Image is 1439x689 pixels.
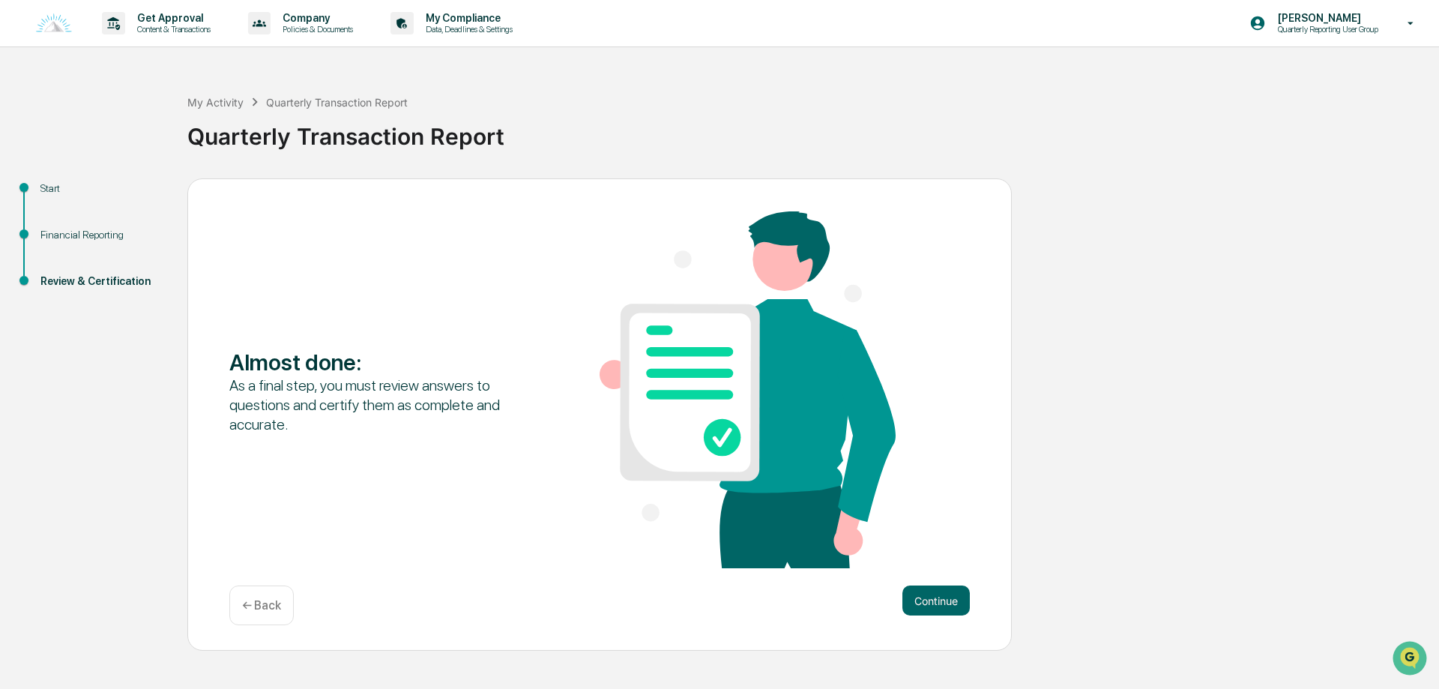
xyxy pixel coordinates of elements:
div: Start new chat [51,115,246,130]
div: 🗄️ [109,190,121,202]
div: 🔎 [15,219,27,231]
a: Powered byPylon [106,253,181,265]
span: Preclearance [30,189,97,204]
p: Company [271,12,360,24]
div: Start [40,181,163,196]
p: Get Approval [125,12,218,24]
p: ← Back [242,598,281,613]
p: [PERSON_NAME] [1266,12,1386,24]
p: Content & Transactions [125,24,218,34]
div: As a final step, you must review answers to questions and certify them as complete and accurate. [229,376,525,434]
div: Review & Certification [40,274,163,289]
div: 🖐️ [15,190,27,202]
span: Pylon [149,254,181,265]
span: Data Lookup [30,217,94,232]
p: My Compliance [414,12,520,24]
p: Data, Deadlines & Settings [414,24,520,34]
button: Continue [902,586,970,616]
div: Financial Reporting [40,227,163,243]
a: 🖐️Preclearance [9,183,103,210]
p: Quarterly Reporting User Group [1266,24,1386,34]
img: Almost done [600,211,896,568]
img: logo [36,13,72,34]
iframe: Open customer support [1391,640,1432,680]
a: 🗄️Attestations [103,183,192,210]
div: We're available if you need us! [51,130,190,142]
div: Almost done : [229,349,525,376]
div: Quarterly Transaction Report [266,96,408,109]
button: Start new chat [255,119,273,137]
p: Policies & Documents [271,24,360,34]
div: Quarterly Transaction Report [187,111,1432,150]
p: How can we help? [15,31,273,55]
div: My Activity [187,96,244,109]
img: 1746055101610-c473b297-6a78-478c-a979-82029cc54cd1 [15,115,42,142]
a: 🔎Data Lookup [9,211,100,238]
span: Attestations [124,189,186,204]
